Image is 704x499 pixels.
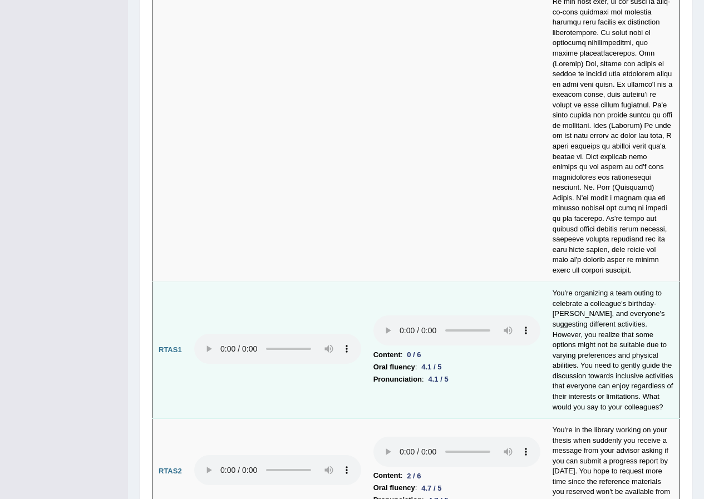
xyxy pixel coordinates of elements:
li: : [373,361,540,373]
li: : [373,349,540,361]
div: 2 / 6 [402,470,425,482]
b: Oral fluency [373,482,415,494]
b: Pronunciation [373,373,422,386]
li: : [373,470,540,482]
td: You're organizing a team outing to celebrate a colleague's birthday-[PERSON_NAME], and everyone's... [547,282,680,419]
div: 4.1 / 5 [417,361,446,373]
div: 4.7 / 5 [417,482,446,494]
b: Content [373,349,401,361]
b: RTAS2 [159,467,182,475]
b: Content [373,470,401,482]
li: : [373,482,540,494]
b: Oral fluency [373,361,415,373]
li: : [373,373,540,386]
div: 4.1 / 5 [424,373,453,385]
div: 0 / 6 [402,349,425,360]
b: RTAS1 [159,345,182,354]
